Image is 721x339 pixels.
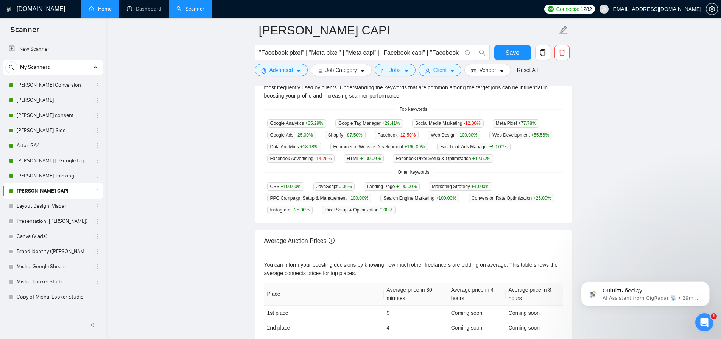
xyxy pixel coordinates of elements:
[267,143,321,151] span: Data Analytics
[384,306,448,320] td: 9
[329,238,335,244] span: info-circle
[93,128,99,134] span: holder
[325,131,366,139] span: Shopify
[93,249,99,255] span: holder
[382,121,400,126] span: +29.41 %
[419,64,462,76] button: userClientcaret-down
[93,97,99,103] span: holder
[9,42,97,57] a: New Scanner
[433,66,447,74] span: Client
[711,313,717,319] span: 1
[3,60,103,305] li: My Scanners
[493,119,539,128] span: Meta Pixel
[506,320,563,335] td: Coming soon
[360,68,365,74] span: caret-down
[267,154,335,163] span: Facebook Advertising
[127,6,161,12] a: dashboardDashboard
[479,66,496,74] span: Vendor
[375,131,419,139] span: Facebook
[17,108,89,123] a: [PERSON_NAME] consent
[267,182,304,191] span: CSS
[264,261,563,277] div: You can inform your boosting decisions by knowing how much other freelancers are bidding on avera...
[344,154,384,163] span: HTML
[267,119,326,128] span: Google Analytics
[89,6,112,12] a: homeHome
[506,283,563,306] th: Average price in 8 hours
[464,121,481,126] span: -12.00 %
[93,82,99,88] span: holder
[437,143,511,151] span: Facebook Ads Manager
[311,64,372,76] button: barsJob Categorycaret-down
[448,283,506,306] th: Average price in 4 hours
[494,45,531,60] button: Save
[533,196,551,201] span: +25.00 %
[259,48,461,58] input: Search Freelance Jobs...
[17,229,89,244] a: Canva (Vlada)
[375,64,416,76] button: folderJobscaret-down
[554,45,570,60] button: delete
[17,259,89,274] a: Misha_Google Sheets
[381,68,386,74] span: folder
[17,93,89,108] a: [PERSON_NAME]
[472,156,491,161] span: +12.50 %
[330,143,428,151] span: Ecommerce Website Development
[339,184,352,189] span: 0.00 %
[20,60,50,75] span: My Scanners
[536,49,550,56] span: copy
[475,45,490,60] button: search
[364,182,420,191] span: Landing Page
[548,6,554,12] img: upwork-logo.png
[489,144,508,149] span: +50.00 %
[555,49,569,56] span: delete
[499,68,505,74] span: caret-down
[695,313,713,331] iframe: Intercom live chat
[315,156,332,161] span: -14.29 %
[465,50,470,55] span: info-circle
[267,131,316,139] span: Google Ads
[531,132,549,138] span: +55.56 %
[93,158,99,164] span: holder
[264,320,384,335] td: 2nd place
[93,173,99,179] span: holder
[399,132,416,138] span: -12.50 %
[428,131,480,139] span: Web Design
[706,6,718,12] a: setting
[305,121,323,126] span: +35.29 %
[448,320,506,335] td: Coming soon
[261,68,266,74] span: setting
[93,112,99,118] span: holder
[384,320,448,335] td: 4
[17,123,89,138] a: [PERSON_NAME]-Side
[517,66,538,74] a: Reset All
[344,132,363,138] span: +87.50 %
[535,45,550,60] button: copy
[17,244,89,259] a: Brand Identity ([PERSON_NAME])
[17,199,89,214] a: Layout Design (Vlada)
[436,196,456,201] span: +100.00 %
[393,154,493,163] span: Facebook Pixel Setup & Optimization
[264,306,384,320] td: 1st place
[17,289,89,305] a: Copy of Misha_Looker Studio
[93,218,99,224] span: holder
[464,64,511,76] button: idcardVendorcaret-down
[267,206,313,214] span: Instagram
[3,42,103,57] li: New Scanner
[176,6,204,12] a: searchScanner
[471,68,476,74] span: idcard
[429,182,492,191] span: Marketing Strategy
[269,66,293,74] span: Advanced
[17,183,89,199] a: [PERSON_NAME] CAPI
[313,182,355,191] span: JavaScript
[264,75,563,100] div: GigRadar analyses the keywords used in the jobs found by this scanner to help you understand what...
[475,49,489,56] span: search
[581,5,592,13] span: 1282
[296,68,301,74] span: caret-down
[317,68,322,74] span: bars
[255,64,308,76] button: settingAdvancedcaret-down
[93,279,99,285] span: holder
[506,48,519,58] span: Save
[17,274,89,289] a: Misha_Looker Studio
[17,153,89,168] a: [PERSON_NAME] | "Google tag manager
